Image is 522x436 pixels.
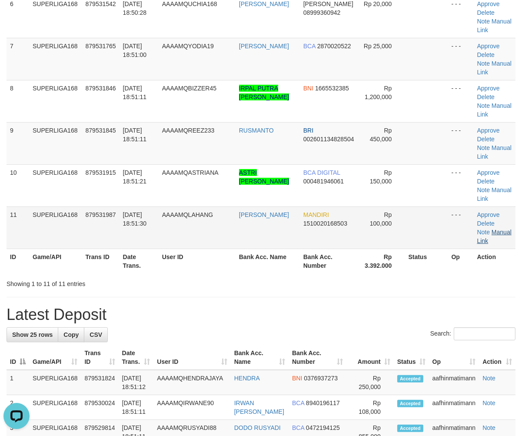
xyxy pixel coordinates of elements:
span: [DATE] 18:50:28 [123,0,147,16]
a: Note [482,424,495,431]
span: BCA [292,399,304,406]
a: Approve [477,85,500,92]
span: Rp 450,000 [370,127,392,143]
td: - - - [448,38,474,80]
td: SUPERLIGA168 [29,80,82,122]
a: ASTRI [PERSON_NAME] [239,169,289,185]
td: 8 [7,80,29,122]
span: Accepted [397,425,423,432]
td: SUPERLIGA168 [29,370,81,395]
a: HENDRA [234,375,260,382]
td: SUPERLIGA168 [29,164,82,206]
th: Op: activate to sort column ascending [429,345,479,370]
a: Note [477,102,490,109]
td: 879530024 [81,395,119,420]
th: Bank Acc. Number [300,249,359,273]
span: Rp 150,000 [370,169,392,185]
span: [DATE] 18:51:30 [123,211,147,227]
th: Status [405,249,448,273]
a: Note [477,18,490,25]
td: SUPERLIGA168 [29,38,82,80]
td: 2 [7,395,29,420]
th: Bank Acc. Name [236,249,300,273]
td: [DATE] 18:51:11 [119,395,154,420]
label: Search: [430,327,515,340]
span: AAAAMQBIZZER45 [162,85,216,92]
td: 11 [7,206,29,249]
th: Bank Acc. Number: activate to sort column ascending [289,345,346,370]
a: CSV [84,327,108,342]
span: AAAAMQREEZ233 [162,127,215,134]
a: Note [477,144,490,151]
span: Copy 8940196117 to clipboard [306,399,340,406]
span: Accepted [397,375,423,383]
a: Delete [477,136,495,143]
td: SUPERLIGA168 [29,206,82,249]
th: Date Trans. [120,249,159,273]
span: Copy 0472194125 to clipboard [306,424,340,431]
span: MANDIRI [303,211,329,218]
span: Copy 1510020168503 to clipboard [303,220,347,227]
td: 10 [7,164,29,206]
a: Delete [477,178,495,185]
td: - - - [448,122,474,164]
th: ID [7,249,29,273]
td: Rp 250,000 [346,370,394,395]
span: Rp 1,200,000 [365,85,392,100]
th: Action [474,249,516,273]
td: Rp 108,000 [346,395,394,420]
span: Copy 08999360942 to clipboard [303,9,341,16]
th: Action: activate to sort column ascending [479,345,515,370]
td: aafhinmatimann [429,370,479,395]
span: BNI [303,85,313,92]
a: Manual Link [477,186,512,202]
a: [PERSON_NAME] [239,0,289,7]
span: 879531987 [86,211,116,218]
a: [PERSON_NAME] [239,211,289,218]
span: BCA [303,43,316,50]
span: Show 25 rows [12,331,53,338]
a: Note [482,375,495,382]
span: [DATE] 18:51:11 [123,127,147,143]
a: Manual Link [477,102,512,118]
a: Delete [477,51,495,58]
td: 7 [7,38,29,80]
a: Copy [58,327,84,342]
span: BNI [292,375,302,382]
span: BCA [292,424,304,431]
div: Showing 1 to 11 of 11 entries [7,276,211,288]
span: Accepted [397,400,423,407]
a: Delete [477,9,495,16]
span: Copy [63,331,79,338]
th: ID: activate to sort column descending [7,345,29,370]
th: Game/API [29,249,82,273]
th: Game/API: activate to sort column ascending [29,345,81,370]
th: Amount: activate to sort column ascending [346,345,394,370]
span: [PERSON_NAME] [303,0,353,7]
a: DODO RUSYADI [234,424,281,431]
a: Approve [477,211,500,218]
span: [DATE] 18:51:11 [123,85,147,100]
a: [PERSON_NAME] [239,43,289,50]
a: Manual Link [477,18,512,33]
a: Manual Link [477,60,512,76]
span: Copy 0376937273 to clipboard [304,375,338,382]
a: RUSMANTO [239,127,274,134]
td: AAAAMQHENDRAJAYA [153,370,230,395]
a: Manual Link [477,229,512,244]
a: Approve [477,169,500,176]
span: AAAAMQLAHANG [162,211,213,218]
span: [DATE] 18:51:21 [123,169,147,185]
button: Open LiveChat chat widget [3,3,30,30]
td: - - - [448,80,474,122]
a: Note [482,399,495,406]
td: 9 [7,122,29,164]
span: AAAAMQUCHIA168 [162,0,217,7]
th: User ID [159,249,236,273]
td: - - - [448,164,474,206]
span: Copy 000481946061 to clipboard [303,178,344,185]
a: Approve [477,43,500,50]
td: - - - [448,206,474,249]
th: Trans ID: activate to sort column ascending [81,345,119,370]
td: [DATE] 18:51:12 [119,370,154,395]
